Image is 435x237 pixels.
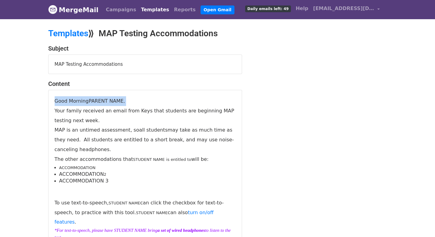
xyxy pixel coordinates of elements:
h4: Subject [48,45,242,52]
span: will be: [133,156,208,162]
a: Open Gmail [201,5,234,14]
a: Daily emails left: 49 [243,2,293,15]
a: Templates [139,4,172,16]
span: ACCOMMODATION [59,165,96,170]
span: MAP is an untimed assessment, so [55,127,139,133]
span: is entitled to [166,157,191,162]
span: a set of wired headphones [158,228,205,233]
span: may take as much time as they need. All students are entitled to a short break, and may use noise... [55,127,234,152]
div: MAP Testing Accommodations [49,55,242,74]
span: 2 [104,172,106,177]
a: Help [293,2,311,15]
a: Reports [172,4,198,16]
h2: ⟫ MAP Testing Accommodations [48,28,271,39]
p: ACCOMMODATION [59,171,236,178]
span: [EMAIL_ADDRESS][DOMAIN_NAME] [313,5,374,12]
span: Daily emails left: 49 [245,5,291,12]
p: To use text-to-speech, can click the checkbox for text-to-speech, to practice with this tool. can... [55,198,236,227]
a: [EMAIL_ADDRESS][DOMAIN_NAME] [311,2,382,17]
span: STUDENT NAME [133,157,165,162]
span: , [124,99,125,104]
a: Campaigns [103,4,139,16]
iframe: Chat Widget [404,208,435,237]
span: all students [139,127,168,133]
p: PARENT NAME [55,96,236,106]
img: MergeMail logo [48,5,57,14]
a: Templates [48,28,88,38]
span: *For text-to-speech, please have STUDENT NAME bring [55,228,158,233]
span: Good Morning [55,98,89,104]
h4: Content [48,80,242,87]
p: ACCOMMODATION 3 [59,178,236,184]
span: The other accommodations that [55,156,133,162]
p: Your family received an email from Keys that students are beginning MAP testing next week. [55,106,236,126]
span: STUDENT NAME [136,210,168,215]
a: MergeMail [48,3,99,16]
span: STUDENT NAME [109,201,140,205]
